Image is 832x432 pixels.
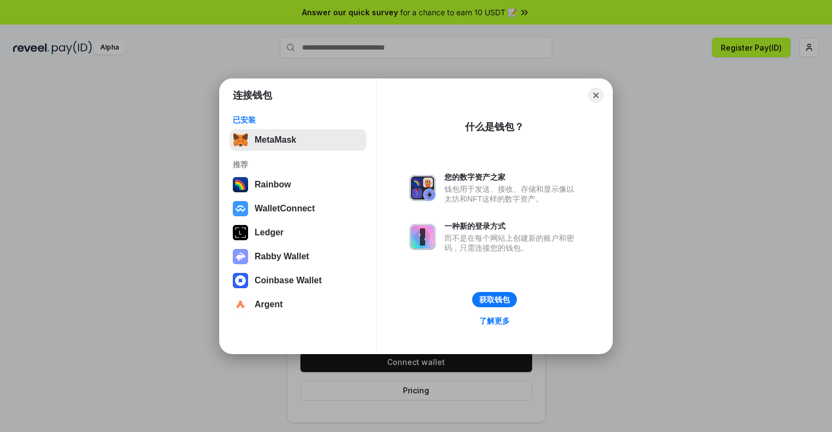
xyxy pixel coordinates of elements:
div: Coinbase Wallet [255,276,322,285]
img: svg+xml,%3Csvg%20width%3D%2228%22%20height%3D%2228%22%20viewBox%3D%220%200%2028%2028%22%20fill%3D... [233,273,248,288]
button: Coinbase Wallet [230,270,366,291]
button: Rabby Wallet [230,246,366,267]
img: svg+xml,%3Csvg%20xmlns%3D%22http%3A%2F%2Fwww.w3.org%2F2000%2Fsvg%22%20fill%3D%22none%22%20viewBox... [409,224,436,250]
div: 一种新的登录方式 [444,221,580,231]
div: Argent [255,300,283,309]
div: WalletConnect [255,204,315,214]
button: Rainbow [230,174,366,196]
h1: 连接钱包 [233,89,272,102]
button: Ledger [230,222,366,244]
img: svg+xml,%3Csvg%20width%3D%2228%22%20height%3D%2228%22%20viewBox%3D%220%200%2028%2028%22%20fill%3D... [233,201,248,216]
div: 而不是在每个网站上创建新的账户和密码，只需连接您的钱包。 [444,233,580,253]
div: 了解更多 [479,316,510,326]
img: svg+xml,%3Csvg%20width%3D%2228%22%20height%3D%2228%22%20viewBox%3D%220%200%2028%2028%22%20fill%3D... [233,297,248,312]
img: svg+xml,%3Csvg%20width%3D%22120%22%20height%3D%22120%22%20viewBox%3D%220%200%20120%20120%22%20fil... [233,177,248,192]
div: Ledger [255,228,284,238]
img: svg+xml,%3Csvg%20xmlns%3D%22http%3A%2F%2Fwww.w3.org%2F2000%2Fsvg%22%20fill%3D%22none%22%20viewBox... [233,249,248,264]
div: 钱包用于发送、接收、存储和显示像以太坊和NFT这样的数字资产。 [444,184,580,204]
div: 您的数字资产之家 [444,172,580,182]
button: Close [588,88,604,103]
div: MetaMask [255,135,296,145]
button: WalletConnect [230,198,366,220]
div: Rainbow [255,180,291,190]
div: 什么是钱包？ [465,120,524,133]
a: 了解更多 [473,314,516,328]
img: svg+xml,%3Csvg%20xmlns%3D%22http%3A%2F%2Fwww.w3.org%2F2000%2Fsvg%22%20fill%3D%22none%22%20viewBox... [409,175,436,201]
button: MetaMask [230,129,366,151]
div: Rabby Wallet [255,252,309,261]
div: 获取钱包 [479,295,510,305]
button: 获取钱包 [472,292,517,307]
button: Argent [230,294,366,315]
img: svg+xml,%3Csvg%20fill%3D%22none%22%20height%3D%2233%22%20viewBox%3D%220%200%2035%2033%22%20width%... [233,132,248,148]
div: 已安装 [233,115,363,125]
div: 推荐 [233,160,363,169]
img: svg+xml,%3Csvg%20xmlns%3D%22http%3A%2F%2Fwww.w3.org%2F2000%2Fsvg%22%20width%3D%2228%22%20height%3... [233,225,248,240]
